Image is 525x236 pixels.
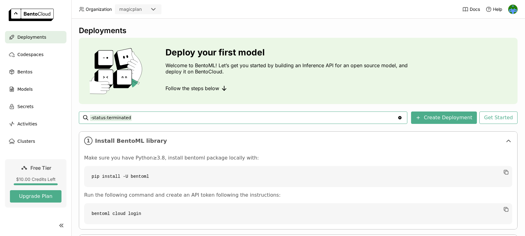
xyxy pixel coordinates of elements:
a: Deployments [5,31,66,43]
a: Docs [462,6,480,12]
div: $10.00 Credits Left [10,177,61,182]
a: Bentos [5,66,66,78]
code: bentoml cloud login [84,203,512,224]
a: Clusters [5,135,66,147]
span: Secrets [17,103,34,110]
img: Benedikt Veith [508,5,518,14]
div: 1Install BentoML library [79,132,517,150]
span: Install BentoML library [95,138,502,144]
span: Models [17,85,33,93]
p: Run the following command and create an API token following the instructions: [84,192,512,198]
a: Activities [5,118,66,130]
a: Free Tier$10.00 Credits LeftUpgrade Plan [5,159,66,208]
code: pip install -U bentoml [84,166,512,187]
a: Models [5,83,66,95]
h3: Deploy your first model [165,47,411,57]
input: Selected magicplan. [143,7,143,13]
p: Welcome to BentoML! Let’s get you started by building an Inference API for an open source model, ... [165,62,411,75]
span: Codespaces [17,51,43,58]
button: Upgrade Plan [10,190,61,203]
span: Follow the steps below [165,85,219,91]
span: Help [493,7,502,12]
a: Codespaces [5,48,66,61]
span: Organization [86,7,112,12]
div: Deployments [79,26,518,35]
span: Deployments [17,33,46,41]
span: Bentos [17,68,32,76]
div: magicplan [119,6,142,12]
span: Activities [17,120,37,128]
button: Create Deployment [411,111,477,124]
input: Search [90,113,397,123]
button: Get Started [479,111,518,124]
img: logo [9,9,54,21]
p: Make sure you have Python≥3.8, install bentoml package locally with: [84,155,512,161]
svg: Clear value [397,115,402,120]
div: Help [486,6,502,12]
span: Clusters [17,138,35,145]
span: Docs [470,7,480,12]
span: Free Tier [30,165,51,171]
i: 1 [84,137,93,145]
img: cover onboarding [84,48,151,94]
a: Secrets [5,100,66,113]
